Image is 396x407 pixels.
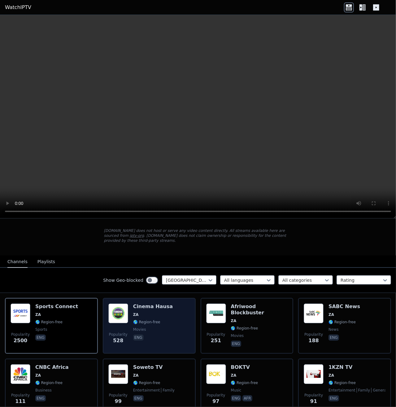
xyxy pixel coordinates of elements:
h6: Soweto TV [133,364,175,370]
p: afr [242,395,252,401]
a: iptv-org [130,233,144,238]
h6: Cinema Hausa [133,303,173,310]
span: ZA [329,373,334,378]
span: 🌎 Region-free [231,326,258,331]
img: SABC News [304,303,324,323]
span: 528 [113,337,123,344]
span: entertainment [133,388,160,393]
span: Popularity [11,393,30,398]
p: [DOMAIN_NAME] does not host or serve any video content directly. All streams available here are s... [104,228,292,243]
button: Channels [7,256,28,268]
span: ZA [35,312,41,317]
img: Sports Connect [11,303,30,323]
span: 🌎 Region-free [133,320,160,325]
span: Popularity [109,332,128,337]
p: eng [35,395,46,401]
p: eng [329,334,339,341]
span: 🌎 Region-free [231,380,258,385]
span: 111 [15,398,25,405]
span: news [329,327,338,332]
a: WatchIPTV [5,4,31,11]
h6: Sports Connect [35,303,78,310]
span: music [231,388,242,393]
span: sports [35,327,47,332]
span: 🌎 Region-free [35,380,63,385]
span: family [357,388,370,393]
p: eng [231,341,242,347]
span: Popularity [304,332,323,337]
span: ZA [329,312,334,317]
button: Playlists [37,256,55,268]
span: movies [133,327,146,332]
h6: SABC News [329,303,360,310]
img: Afriwood Blockbuster [206,303,226,323]
span: movies [231,333,244,338]
span: family [161,388,175,393]
span: 🌎 Region-free [35,320,63,325]
p: eng [133,334,144,341]
h6: CNBC Africa [35,364,69,370]
span: Popularity [11,332,30,337]
p: eng [133,395,144,401]
img: BOKTV [206,364,226,384]
span: ZA [231,373,237,378]
p: eng [329,395,339,401]
span: entertainment [329,388,355,393]
span: business [35,388,52,393]
h6: 1KZN TV [329,364,385,370]
span: ZA [133,373,139,378]
span: 97 [212,398,219,405]
span: 91 [310,398,317,405]
span: Popularity [207,393,225,398]
span: ZA [231,318,237,323]
p: eng [231,395,242,401]
span: 2500 [14,337,28,344]
span: Popularity [109,393,128,398]
span: 🌎 Region-free [133,380,160,385]
label: Show Geo-blocked [103,277,143,283]
span: Popularity [304,393,323,398]
span: general [371,388,387,393]
span: ZA [35,373,41,378]
span: 🌎 Region-free [329,320,356,325]
img: CNBC Africa [11,364,30,384]
span: Popularity [207,332,225,337]
img: Soweto TV [108,364,128,384]
span: ZA [133,312,139,317]
h6: BOKTV [231,364,258,370]
img: Cinema Hausa [108,303,128,323]
span: 251 [211,337,221,344]
h6: Afriwood Blockbuster [231,303,288,316]
img: 1KZN TV [304,364,324,384]
p: eng [35,334,46,341]
span: 99 [115,398,122,405]
span: 🌎 Region-free [329,380,356,385]
span: 188 [309,337,319,344]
